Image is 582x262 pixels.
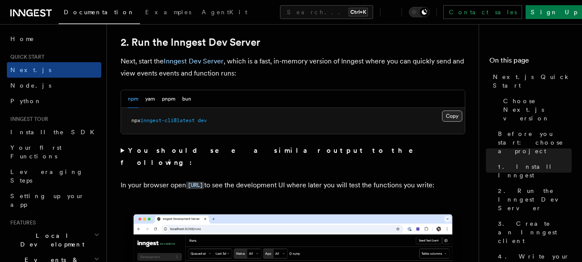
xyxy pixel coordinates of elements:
[500,93,572,126] a: Choose Next.js version
[7,228,101,252] button: Local Development
[121,179,465,192] p: In your browser open to see the development UI where later you will test the functions you write:
[498,129,572,155] span: Before you start: choose a project
[489,55,572,69] h4: On this page
[121,145,465,169] summary: You should see a similar output to the following:
[10,144,62,160] span: Your first Functions
[10,35,34,43] span: Home
[198,117,207,123] span: dev
[10,129,100,136] span: Install the SDK
[493,73,572,90] span: Next.js Quick Start
[121,146,425,167] strong: You should see a similar output to the following:
[140,3,196,23] a: Examples
[10,168,83,184] span: Leveraging Steps
[7,62,101,78] a: Next.js
[7,31,101,47] a: Home
[503,97,572,123] span: Choose Next.js version
[10,82,51,89] span: Node.js
[10,193,84,208] span: Setting up your app
[7,231,94,249] span: Local Development
[7,93,101,109] a: Python
[64,9,135,16] span: Documentation
[121,55,465,79] p: Next, start the , which is a fast, in-memory version of Inngest where you can quickly send and vi...
[7,219,36,226] span: Features
[59,3,140,24] a: Documentation
[7,164,101,188] a: Leveraging Steps
[10,66,51,73] span: Next.js
[349,8,368,16] kbd: Ctrl+K
[128,90,138,108] button: npm
[145,90,155,108] button: yarn
[121,36,260,48] a: 2. Run the Inngest Dev Server
[498,162,572,180] span: 1. Install Inngest
[7,140,101,164] a: Your first Functions
[182,90,191,108] button: bun
[140,117,195,123] span: inngest-cli@latest
[186,181,204,189] a: [URL]
[498,186,572,212] span: 2. Run the Inngest Dev Server
[7,78,101,93] a: Node.js
[495,159,572,183] a: 1. Install Inngest
[495,126,572,159] a: Before you start: choose a project
[495,183,572,216] a: 2. Run the Inngest Dev Server
[498,219,572,245] span: 3. Create an Inngest client
[489,69,572,93] a: Next.js Quick Start
[7,54,44,60] span: Quick start
[495,216,572,249] a: 3. Create an Inngest client
[443,5,522,19] a: Contact sales
[7,188,101,212] a: Setting up your app
[162,90,175,108] button: pnpm
[7,124,101,140] a: Install the SDK
[7,116,48,123] span: Inngest tour
[202,9,247,16] span: AgentKit
[196,3,252,23] a: AgentKit
[442,110,462,122] button: Copy
[409,7,429,17] button: Toggle dark mode
[164,57,224,65] a: Inngest Dev Server
[145,9,191,16] span: Examples
[10,98,42,104] span: Python
[131,117,140,123] span: npx
[280,5,373,19] button: Search...Ctrl+K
